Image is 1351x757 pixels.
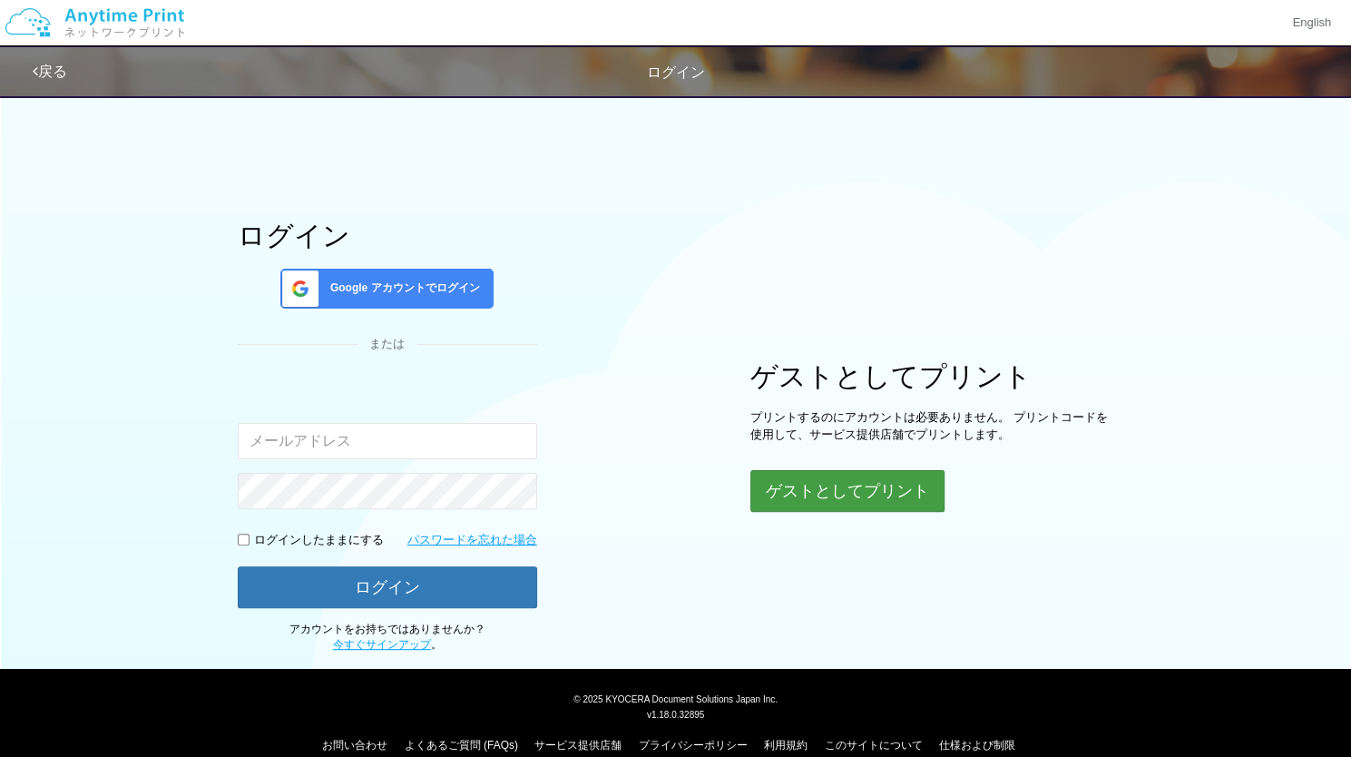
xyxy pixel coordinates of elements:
[323,280,480,296] span: Google アカウントでログイン
[750,361,1113,391] h1: ゲストとしてプリント
[238,423,537,459] input: メールアドレス
[238,566,537,608] button: ログイン
[639,739,748,752] a: プライバシーポリシー
[333,638,442,651] span: 。
[254,532,384,549] p: ログインしたままにする
[407,532,537,549] a: パスワードを忘れた場合
[939,739,1015,752] a: 仕様および制限
[750,470,945,512] button: ゲストとしてプリント
[750,409,1113,443] p: プリントするのにアカウントは必要ありません。 プリントコードを使用して、サービス提供店舗でプリントします。
[33,64,67,79] a: 戻る
[238,221,537,251] h1: ログイン
[534,739,622,752] a: サービス提供店舗
[573,693,778,704] span: © 2025 KYOCERA Document Solutions Japan Inc.
[647,709,704,720] span: v1.18.0.32895
[322,739,387,752] a: お問い合わせ
[647,64,705,80] span: ログイン
[405,739,518,752] a: よくあるご質問 (FAQs)
[824,739,922,752] a: このサイトについて
[238,622,537,653] p: アカウントをお持ちではありませんか？
[764,739,808,752] a: 利用規約
[333,638,431,651] a: 今すぐサインアップ
[238,336,537,353] div: または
